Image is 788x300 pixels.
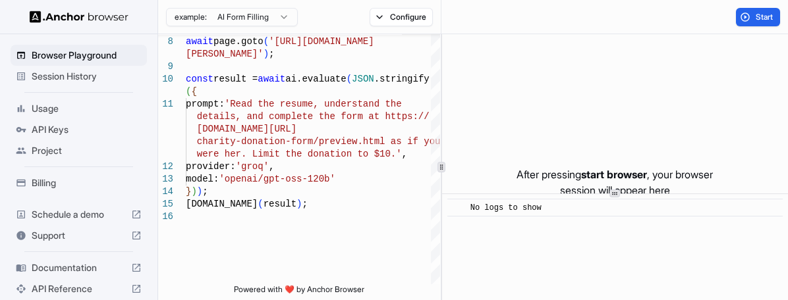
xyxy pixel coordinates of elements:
[236,161,269,172] span: 'groq'
[175,12,207,22] span: example:
[352,74,374,84] span: JSON
[11,66,147,87] div: Session History
[30,11,128,23] img: Anchor Logo
[11,98,147,119] div: Usage
[197,124,296,134] span: [DOMAIN_NAME][URL]
[32,261,126,274] span: Documentation
[186,86,191,97] span: (
[296,199,302,209] span: )
[269,49,274,59] span: ;
[11,204,147,225] div: Schedule a demo
[756,12,774,22] span: Start
[32,229,126,242] span: Support
[264,199,296,209] span: result
[11,225,147,246] div: Support
[32,144,142,157] span: Project
[225,99,402,109] span: 'Read the resume, understand the
[264,36,269,47] span: (
[11,172,147,193] div: Billing
[158,173,173,186] div: 13
[186,74,213,84] span: const
[186,186,191,197] span: }
[285,74,346,84] span: ai.evaluate
[517,166,713,198] p: After pressing , your browser session will appear here
[158,186,173,198] div: 14
[269,36,374,47] span: '[URL][DOMAIN_NAME]
[454,201,461,214] span: ​
[32,49,142,62] span: Browser Playground
[11,119,147,140] div: API Keys
[234,284,364,300] span: Powered with ❤️ by Anchor Browser
[186,174,219,184] span: model:
[191,86,196,97] span: {
[158,98,173,111] div: 11
[264,49,269,59] span: )
[213,36,264,47] span: page.goto
[11,278,147,299] div: API Reference
[186,49,264,59] span: [PERSON_NAME]'
[219,174,335,184] span: 'openai/gpt-oss-120b'
[258,199,263,209] span: (
[32,176,142,189] span: Billing
[197,136,441,147] span: charity-donation-form/preview.html as if you
[370,8,434,26] button: Configure
[302,199,307,209] span: ;
[11,45,147,66] div: Browser Playground
[32,123,142,136] span: API Keys
[186,36,213,47] span: await
[32,70,142,83] span: Session History
[581,168,647,181] span: start browser
[202,186,208,197] span: ;
[186,161,236,172] span: provider:
[158,61,173,73] div: 9
[197,149,402,159] span: were her. Limit the donation to $10.'
[402,149,407,159] span: ,
[269,161,274,172] span: ,
[158,211,173,223] div: 16
[736,8,780,26] button: Start
[186,199,258,209] span: [DOMAIN_NAME]
[197,111,430,122] span: details, and complete the form at https://
[11,257,147,278] div: Documentation
[158,161,173,173] div: 12
[347,74,352,84] span: (
[186,99,225,109] span: prompt:
[470,203,542,213] span: No logs to show
[374,74,430,84] span: .stringify
[213,74,258,84] span: result =
[158,73,173,86] div: 10
[158,198,173,211] div: 15
[158,36,173,48] div: 8
[197,186,202,197] span: )
[258,74,285,84] span: await
[11,140,147,161] div: Project
[32,102,142,115] span: Usage
[32,208,126,221] span: Schedule a demo
[191,186,196,197] span: )
[32,282,126,295] span: API Reference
